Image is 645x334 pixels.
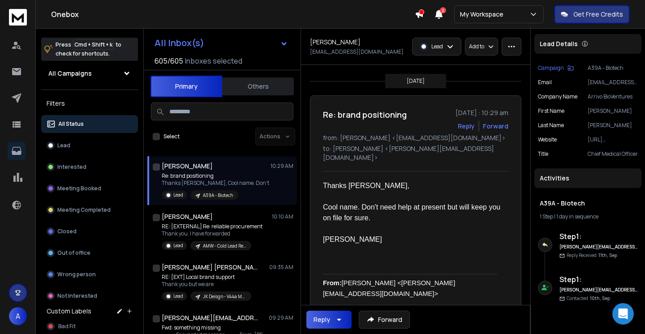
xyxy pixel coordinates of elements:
p: Get Free Credits [573,10,623,19]
p: Title [538,150,548,158]
p: Fwd: something missing [162,324,269,331]
span: 2 [440,7,446,13]
p: My Workspace [460,10,507,19]
span: 10th, Sep [590,295,610,301]
p: Email [538,79,552,86]
h1: [PERSON_NAME] [162,212,213,221]
p: Website [538,136,557,143]
p: to: [PERSON_NAME] <[PERSON_NAME][EMAIL_ADDRESS][DOMAIN_NAME]> [323,144,508,162]
h3: Custom Labels [47,307,91,316]
button: All Campaigns [41,64,138,82]
div: Reply [314,315,330,324]
button: Primary [150,76,222,97]
button: Reply [306,311,352,329]
label: Select [163,133,180,140]
h1: All Inbox(s) [155,39,204,47]
button: All Inbox(s) [147,34,295,52]
p: [PERSON_NAME] [588,107,638,115]
p: 10:29 AM [271,163,293,170]
p: Add to [469,43,484,50]
button: Meeting Completed [41,201,138,219]
div: Forward [483,122,508,131]
h1: [PERSON_NAME] [310,38,361,47]
button: Others [222,77,294,96]
b: From: [323,279,342,287]
h6: Step 1 : [559,274,638,285]
p: Meeting Booked [57,185,101,192]
p: 10:10 AM [272,213,293,220]
h6: [PERSON_NAME][EMAIL_ADDRESS][DOMAIN_NAME] [559,287,638,293]
p: Lead [173,242,183,249]
button: Interested [41,158,138,176]
p: Last Name [538,122,564,129]
p: RE: [EXTERNAL] Re: reliable procurement [162,223,262,230]
p: RE: [EXT] Local brand support [162,274,251,281]
p: Lead [431,43,443,50]
h3: Filters [41,97,138,110]
p: [PERSON_NAME] [588,122,638,129]
p: First Name [538,107,564,115]
p: from: [PERSON_NAME] <[EMAIL_ADDRESS][DOMAIN_NAME]> [323,133,508,142]
button: A [9,307,27,325]
button: Out of office [41,244,138,262]
button: All Status [41,115,138,133]
p: Lead [173,192,183,198]
p: Closed [57,228,77,235]
p: Lead Details [540,39,578,48]
div: Cool name. Don't need help at present but will keep you on file for sure. [323,202,501,223]
button: Closed [41,223,138,240]
div: Thanks [PERSON_NAME], [323,180,501,191]
span: 605 / 605 [155,56,183,66]
div: Open Intercom Messenger [612,303,634,325]
p: Interested [57,163,86,171]
div: Activities [534,168,641,188]
span: Bad Fit [58,323,76,330]
div: [PERSON_NAME] [323,234,501,245]
p: Wrong person [57,271,96,278]
p: Company Name [538,93,577,100]
span: 1 Step [540,213,553,220]
button: Reply [458,122,475,131]
p: [EMAIL_ADDRESS][DOMAIN_NAME] [310,48,404,56]
button: Lead [41,137,138,154]
p: [DATE] : 10:29 am [456,108,508,117]
span: 11th, Sep [598,252,617,258]
p: [DATE] [407,77,425,85]
p: AMW - Cold Lead Reengagement [203,243,246,249]
span: Cmd + Shift + k [73,39,114,50]
p: Campaign [538,64,564,72]
button: Not Interested [41,287,138,305]
button: Wrong person [41,265,138,283]
p: A39A - Biotech [203,192,233,199]
button: Get Free Credits [555,5,629,23]
div: | [540,213,636,220]
p: Re: brand positioning [162,172,269,180]
p: Meeting Completed [57,206,111,214]
button: Forward [359,311,410,329]
p: 09:35 AM [269,264,293,271]
p: Contacted [567,295,610,302]
h1: [PERSON_NAME][EMAIL_ADDRESS][DOMAIN_NAME] [162,313,260,322]
p: Reply Received [567,252,617,259]
h1: Re: brand positioning [323,108,407,121]
h6: [PERSON_NAME][EMAIL_ADDRESS][DOMAIN_NAME] [559,244,638,250]
button: Campaign [538,64,574,72]
img: logo [9,9,27,26]
h1: [PERSON_NAME] [PERSON_NAME] [162,263,260,272]
p: Thank you but we are [162,281,251,288]
span: 1 day in sequence [556,213,598,220]
h3: Inboxes selected [185,56,242,66]
h6: Step 1 : [559,231,638,242]
p: [EMAIL_ADDRESS][DOMAIN_NAME] [588,79,638,86]
p: All Status [58,120,84,128]
h1: All Campaigns [48,69,92,78]
p: Out of office [57,249,90,257]
p: Chief Medical Officer [588,150,638,158]
h1: [PERSON_NAME] [162,162,213,171]
p: Lead [57,142,70,149]
p: Lead [173,293,183,300]
p: 09:29 AM [269,314,293,321]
